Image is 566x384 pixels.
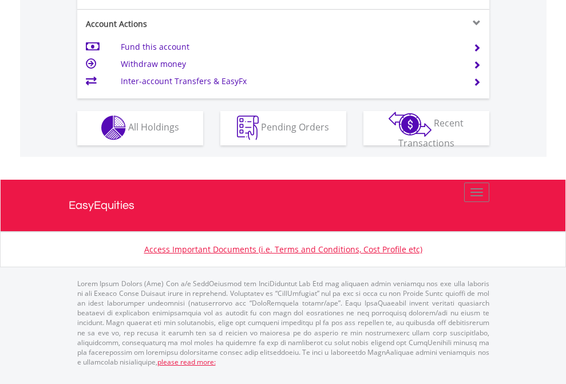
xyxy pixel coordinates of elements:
[77,279,489,367] p: Lorem Ipsum Dolors (Ame) Con a/e SeddOeiusmod tem InciDiduntut Lab Etd mag aliquaen admin veniamq...
[261,121,329,133] span: Pending Orders
[121,56,459,73] td: Withdraw money
[121,73,459,90] td: Inter-account Transfers & EasyFx
[237,116,259,140] img: pending_instructions-wht.png
[77,111,203,145] button: All Holdings
[77,18,283,30] div: Account Actions
[69,180,498,231] a: EasyEquities
[121,38,459,56] td: Fund this account
[157,357,216,367] a: please read more:
[398,117,464,149] span: Recent Transactions
[101,116,126,140] img: holdings-wht.png
[144,244,422,255] a: Access Important Documents (i.e. Terms and Conditions, Cost Profile etc)
[389,112,432,137] img: transactions-zar-wht.png
[363,111,489,145] button: Recent Transactions
[220,111,346,145] button: Pending Orders
[128,121,179,133] span: All Holdings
